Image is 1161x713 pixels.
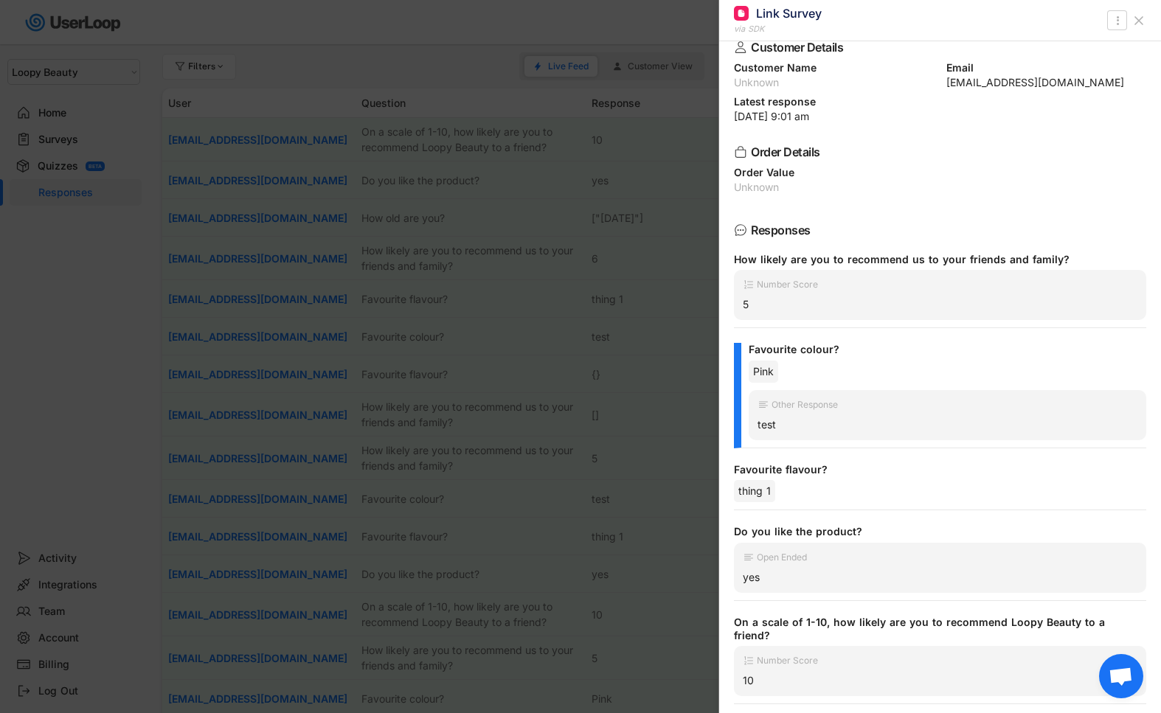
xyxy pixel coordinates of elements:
div: Link Survey [756,5,822,21]
div: Favourite flavour? [734,463,1134,476]
div: Email [946,63,1147,73]
div: via [734,23,745,35]
div: thing 1 [734,480,775,502]
div: Responses [751,224,1123,236]
div: Customer Name [734,63,935,73]
div: Customer Details [751,41,1123,53]
div: Order Details [751,146,1123,158]
div: Pink [749,361,778,383]
button:  [1110,12,1125,29]
div: Latest response [734,97,1146,107]
div: yes [743,571,1137,584]
div: Unknown [734,182,1146,192]
div: How likely are you to recommend us to your friends and family? [734,253,1134,266]
div: 10 [743,674,1137,687]
div: Favourite colour? [749,343,1134,356]
div: Order Value [734,167,1146,178]
div: Open chat [1099,654,1143,698]
div: Number Score [757,280,818,289]
div: 5 [743,298,1137,311]
div: Unknown [734,77,935,88]
div: On a scale of 1-10, how likely are you to recommend Loopy Beauty to a friend? [734,616,1134,642]
div: Number Score [757,656,818,665]
div: [EMAIL_ADDRESS][DOMAIN_NAME] [946,77,1147,88]
div: Other Response [772,400,838,409]
div: Do you like the product? [734,525,1134,538]
text:  [1116,13,1119,28]
div: SDK [748,23,764,35]
div: test [758,418,1137,431]
div: [DATE] 9:01 am [734,111,1146,122]
div: Open Ended [757,553,807,562]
